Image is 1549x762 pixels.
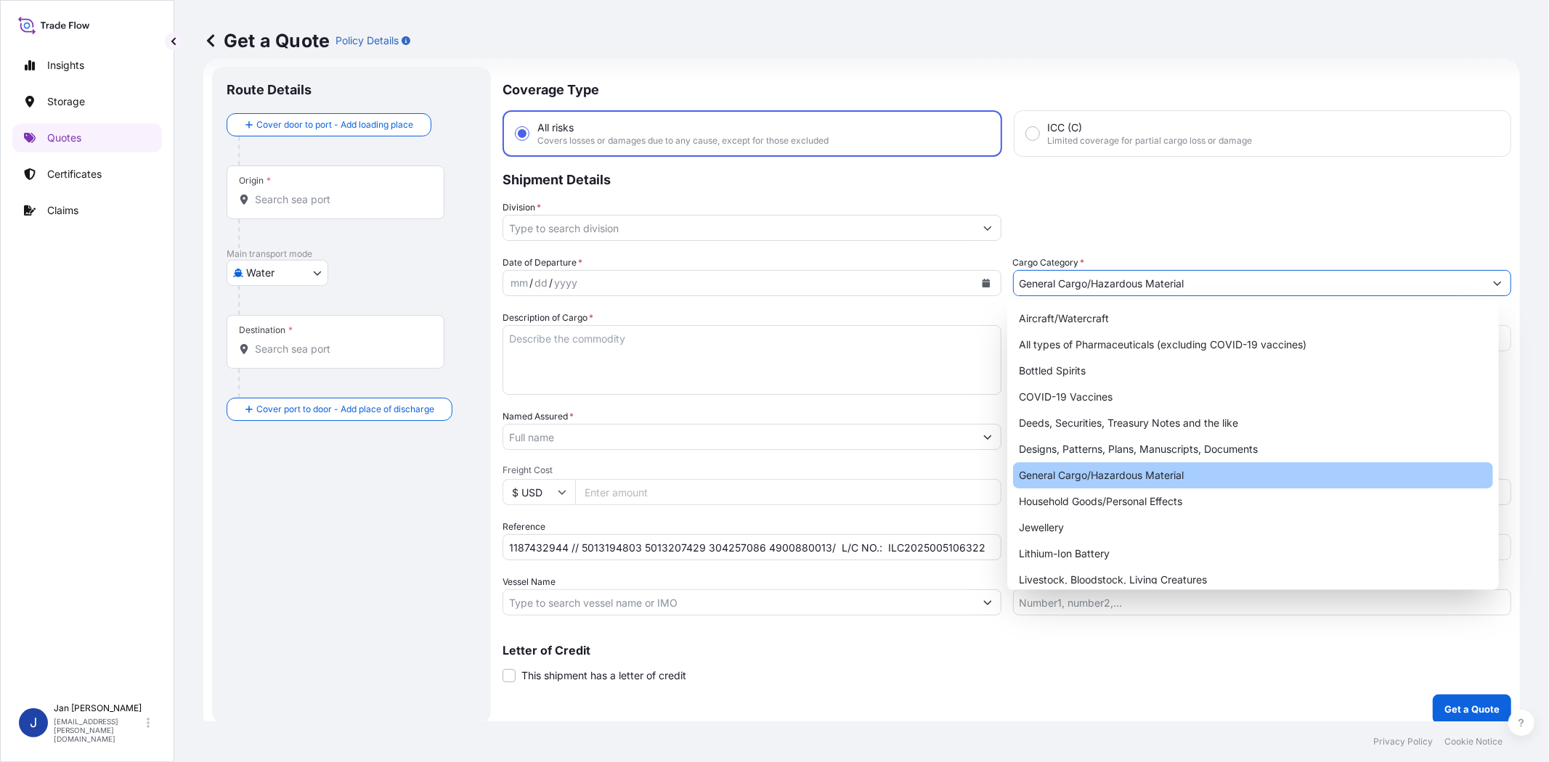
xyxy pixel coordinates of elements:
[503,464,1001,476] span: Freight Cost
[1373,736,1433,747] p: Privacy Policy
[503,215,975,241] input: Type to search division
[1013,541,1492,567] div: Lithium-Ion Battery
[1013,358,1492,384] div: Bottled Spirits
[47,58,84,73] p: Insights
[255,192,426,207] input: Origin
[1013,384,1492,410] div: COVID-19 Vaccines
[1013,332,1492,358] div: All types of Pharmaceuticals (excluding COVID-19 vaccines)
[503,157,1511,200] p: Shipment Details
[509,274,529,292] div: month,
[503,67,1511,110] p: Coverage Type
[537,135,829,147] span: Covers losses or damages due to any cause, except for those excluded
[533,274,549,292] div: day,
[503,589,975,615] input: Type to search vessel name or IMO
[503,520,545,534] label: Reference
[1444,736,1503,747] p: Cookie Notice
[47,94,85,109] p: Storage
[975,424,1001,450] button: Show suggestions
[1013,488,1492,515] div: Household Goods/Personal Effects
[255,342,426,356] input: Destination
[1013,589,1512,615] input: Number1, number2,...
[537,120,574,135] span: All risks
[575,479,1001,505] input: Enter amount
[1013,306,1492,332] div: Aircraft/Watercraft
[54,717,144,743] p: [EMAIL_ADDRESS][PERSON_NAME][DOMAIN_NAME]
[975,271,998,295] button: Calendar
[246,266,275,280] span: Water
[503,644,1511,656] p: Letter of Credit
[503,424,975,450] input: Full name
[1048,120,1083,135] span: ICC (C)
[503,409,574,424] label: Named Assured
[549,274,553,292] div: /
[54,702,144,714] p: Jan [PERSON_NAME]
[975,215,1001,241] button: Show suggestions
[1013,410,1492,436] div: Deeds, Securities, Treasury Notes and the like
[239,175,271,187] div: Origin
[239,324,293,336] div: Destination
[503,534,1001,560] input: Your internal reference
[529,274,533,292] div: /
[1013,462,1492,488] div: General Cargo/Hazardous Material
[1013,515,1492,541] div: Jewellery
[503,200,541,215] label: Division
[336,33,399,48] p: Policy Details
[1013,436,1492,462] div: Designs, Patterns, Plans, Manuscripts, Documents
[256,118,413,132] span: Cover door to port - Add loading place
[503,311,593,325] label: Description of Cargo
[1444,702,1500,716] p: Get a Quote
[1484,270,1511,296] button: Show suggestions
[30,716,37,730] span: J
[1013,255,1085,270] label: Cargo Category
[47,203,78,218] p: Claims
[975,589,1001,615] button: Show suggestions
[553,274,579,292] div: year,
[47,131,81,145] p: Quotes
[203,29,330,52] p: Get a Quote
[1048,135,1253,147] span: Limited coverage for partial cargo loss or damage
[1014,270,1485,296] input: Select a commodity type
[47,167,102,181] p: Certificates
[227,248,476,260] p: Main transport mode
[227,81,312,99] p: Route Details
[503,575,556,589] label: Vessel Name
[503,255,582,270] span: Date of Departure
[256,402,434,417] span: Cover port to door - Add place of discharge
[227,260,328,286] button: Select transport
[1013,567,1492,593] div: Livestock, Bloodstock, Living Creatures
[521,668,686,683] span: This shipment has a letter of credit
